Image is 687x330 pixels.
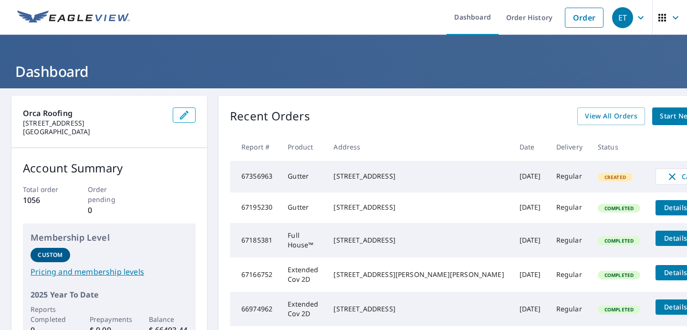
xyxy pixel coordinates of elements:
[512,192,549,223] td: [DATE]
[38,251,62,259] p: Custom
[280,257,326,292] td: Extended Cov 2D
[549,257,590,292] td: Regular
[280,292,326,326] td: Extended Cov 2D
[549,192,590,223] td: Regular
[280,133,326,161] th: Product
[612,7,633,28] div: ET
[230,161,280,192] td: 67356963
[512,257,549,292] td: [DATE]
[31,304,70,324] p: Reports Completed
[549,292,590,326] td: Regular
[31,289,188,300] p: 2025 Year To Date
[230,257,280,292] td: 67166752
[599,306,639,313] span: Completed
[549,223,590,257] td: Regular
[230,223,280,257] td: 67185381
[23,194,66,206] p: 1056
[590,133,648,161] th: Status
[31,266,188,277] a: Pricing and membership levels
[333,171,504,181] div: [STREET_ADDRESS]
[90,314,129,324] p: Prepayments
[230,192,280,223] td: 67195230
[23,184,66,194] p: Total order
[333,202,504,212] div: [STREET_ADDRESS]
[280,223,326,257] td: Full House™
[599,174,632,181] span: Created
[23,128,165,136] p: [GEOGRAPHIC_DATA]
[11,62,676,81] h1: Dashboard
[599,272,639,278] span: Completed
[326,133,511,161] th: Address
[585,110,637,122] span: View All Orders
[512,133,549,161] th: Date
[88,184,131,204] p: Order pending
[549,133,590,161] th: Delivery
[280,192,326,223] td: Gutter
[599,237,639,244] span: Completed
[549,161,590,192] td: Regular
[230,292,280,326] td: 66974962
[23,107,165,119] p: Orca Roofing
[512,292,549,326] td: [DATE]
[512,161,549,192] td: [DATE]
[599,205,639,212] span: Completed
[565,8,604,28] a: Order
[23,119,165,128] p: [STREET_ADDRESS]
[17,11,130,25] img: EV Logo
[280,161,326,192] td: Gutter
[333,304,504,314] div: [STREET_ADDRESS]
[333,270,504,279] div: [STREET_ADDRESS][PERSON_NAME][PERSON_NAME]
[88,204,131,216] p: 0
[149,314,188,324] p: Balance
[230,133,280,161] th: Report #
[333,235,504,245] div: [STREET_ADDRESS]
[512,223,549,257] td: [DATE]
[31,231,188,244] p: Membership Level
[23,160,196,177] p: Account Summary
[577,107,645,125] a: View All Orders
[230,107,310,125] p: Recent Orders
